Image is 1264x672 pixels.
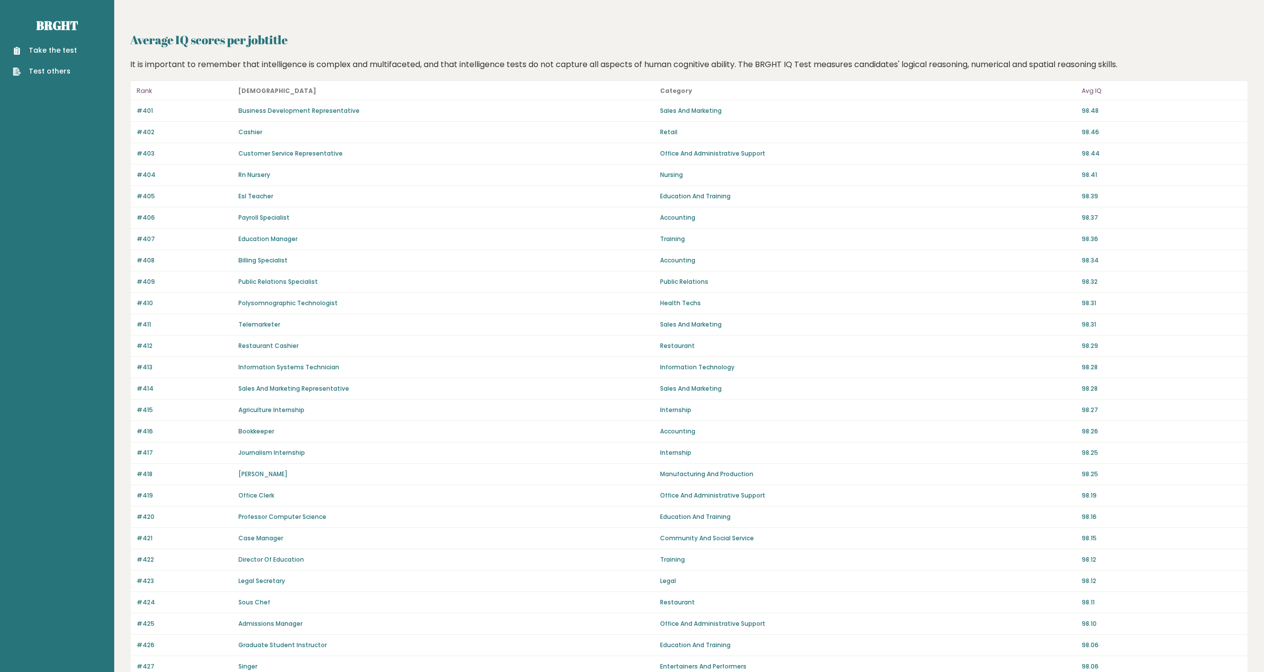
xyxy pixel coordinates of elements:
[238,106,360,115] a: Business Development Representative
[137,619,232,628] p: #425
[660,256,1076,265] p: Accounting
[660,106,1076,115] p: Sales And Marketing
[660,491,1076,500] p: Office And Administrative Support
[660,299,1076,308] p: Health Techs
[238,277,318,286] a: Public Relations Specialist
[238,128,262,136] a: Cashier
[137,277,232,286] p: #409
[238,384,349,393] a: Sales And Marketing Representative
[1082,277,1242,286] p: 98.32
[660,448,1076,457] p: Internship
[1082,470,1242,479] p: 98.25
[137,491,232,500] p: #419
[238,662,257,671] a: Singer
[1082,299,1242,308] p: 98.31
[137,299,232,308] p: #410
[137,106,232,115] p: #401
[660,170,1076,179] p: Nursing
[137,149,232,158] p: #403
[1082,235,1242,244] p: 98.36
[137,235,232,244] p: #407
[137,85,232,97] p: Rank
[1082,577,1242,586] p: 98.12
[238,235,297,243] a: Education Manager
[238,598,270,606] a: Sous Chef
[660,192,1076,201] p: Education And Training
[660,512,1076,521] p: Education And Training
[137,470,232,479] p: #418
[660,534,1076,543] p: Community And Social Service
[238,577,285,585] a: Legal Secretary
[660,619,1076,628] p: Office And Administrative Support
[238,448,305,457] a: Journalism Internship
[1082,512,1242,521] p: 98.16
[238,320,280,329] a: Telemarketer
[1082,192,1242,201] p: 98.39
[1082,170,1242,179] p: 98.41
[13,66,77,77] a: Test others
[660,235,1076,244] p: Training
[238,192,273,200] a: Esl Teacher
[137,406,232,415] p: #415
[660,149,1076,158] p: Office And Administrative Support
[137,555,232,564] p: #422
[1082,128,1242,137] p: 98.46
[127,59,1252,71] div: It is important to remember that intelligence is complex and multifaceted, and that intelligence ...
[130,31,1248,49] h2: Average IQ scores per jobtitle
[1082,213,1242,222] p: 98.37
[238,149,343,158] a: Customer Service Representative
[660,641,1076,650] p: Education And Training
[238,641,327,649] a: Graduate Student Instructor
[1082,106,1242,115] p: 98.48
[137,512,232,521] p: #420
[660,427,1076,436] p: Accounting
[238,256,288,264] a: Billing Specialist
[660,555,1076,564] p: Training
[660,662,1076,671] p: Entertainers And Performers
[137,341,232,350] p: #412
[238,534,283,542] a: Case Manager
[137,170,232,179] p: #404
[1082,149,1242,158] p: 98.44
[660,128,1076,137] p: Retail
[660,406,1076,415] p: Internship
[660,320,1076,329] p: Sales And Marketing
[660,86,692,95] b: Category
[238,299,338,307] a: Polysomnographic Technologist
[238,427,274,435] a: Bookkeeper
[238,512,326,521] a: Professor Computer Science
[238,363,339,371] a: Information Systems Technician
[137,192,232,201] p: #405
[660,341,1076,350] p: Restaurant
[1082,491,1242,500] p: 98.19
[1082,85,1242,97] p: Avg IQ
[660,384,1076,393] p: Sales And Marketing
[238,213,290,222] a: Payroll Specialist
[238,86,316,95] b: [DEMOGRAPHIC_DATA]
[137,128,232,137] p: #402
[660,598,1076,607] p: Restaurant
[137,534,232,543] p: #421
[238,470,288,478] a: [PERSON_NAME]
[1082,448,1242,457] p: 98.25
[137,213,232,222] p: #406
[137,256,232,265] p: #408
[1082,598,1242,607] p: 98.11
[1082,341,1242,350] p: 98.29
[1082,641,1242,650] p: 98.06
[36,17,78,33] a: Brght
[1082,662,1242,671] p: 98.06
[238,619,302,628] a: Admissions Manager
[660,577,1076,586] p: Legal
[1082,384,1242,393] p: 98.28
[137,448,232,457] p: #417
[1082,363,1242,372] p: 98.28
[137,384,232,393] p: #414
[1082,534,1242,543] p: 98.15
[1082,320,1242,329] p: 98.31
[137,427,232,436] p: #416
[238,170,270,179] a: Rn Nursery
[1082,555,1242,564] p: 98.12
[137,577,232,586] p: #423
[238,555,304,564] a: Director Of Education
